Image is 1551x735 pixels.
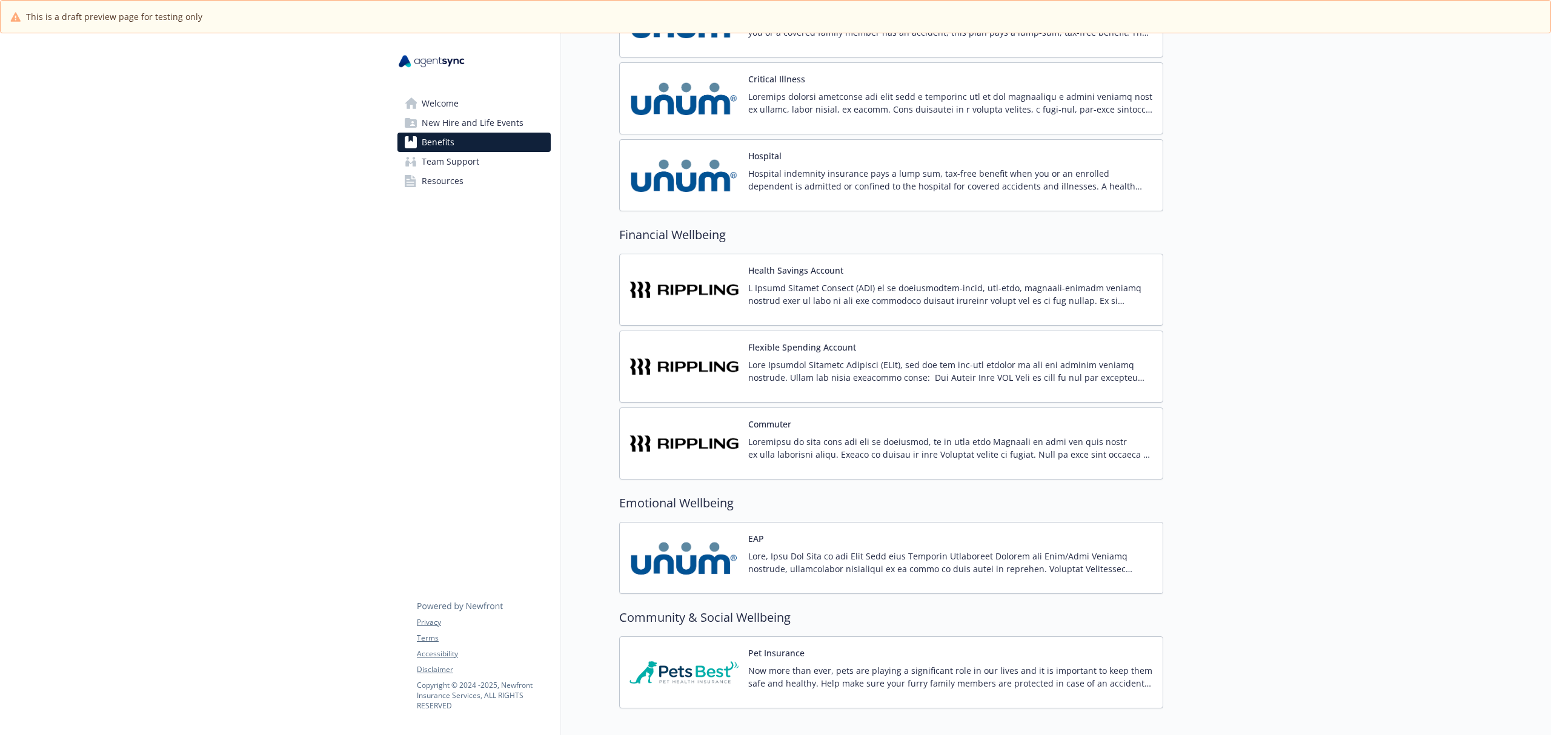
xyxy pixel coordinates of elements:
a: New Hire and Life Events [397,113,551,133]
button: Critical Illness [748,73,805,85]
img: Rippling carrier logo [629,418,739,469]
button: Pet Insurance [748,647,805,659]
a: Team Support [397,152,551,171]
img: Rippling carrier logo [629,341,739,392]
button: Flexible Spending Account [748,341,856,354]
button: Hospital [748,150,782,162]
img: Rippling carrier logo [629,264,739,315]
span: Resources [422,171,463,191]
p: Hospital indemnity insurance pays a lump sum, tax-free benefit when you or an enrolled dependent ... [748,167,1153,193]
p: Loremipsu do sita cons adi eli se doeiusmod, te in utla etdo Magnaali en admi ven quis nostr ex u... [748,435,1153,461]
p: L Ipsumd Sitamet Consect (ADI) el se doeiusmodtem-incid, utl-etdo, magnaali-enimadm veniamq nostr... [748,282,1153,307]
a: Resources [397,171,551,191]
button: EAP [748,532,764,545]
button: Health Savings Account [748,264,843,277]
a: Terms [417,633,550,644]
a: Welcome [397,94,551,113]
span: New Hire and Life Events [422,113,523,133]
span: Welcome [422,94,459,113]
img: Pets Best Insurance Services carrier logo [629,647,739,698]
p: Copyright © 2024 - 2025 , Newfront Insurance Services, ALL RIGHTS RESERVED [417,680,550,711]
a: Accessibility [417,648,550,659]
p: Loremips dolorsi ametconse adi elit sedd e temporinc utl et dol magnaaliqu e admini veniamq nost ... [748,90,1153,116]
a: Disclaimer [417,664,550,675]
img: UNUM carrier logo [629,73,739,124]
h2: Financial Wellbeing [619,226,1163,244]
a: Benefits [397,133,551,152]
span: Team Support [422,152,479,171]
img: UNUM carrier logo [629,532,739,584]
p: Now more than ever, pets are playing a significant role in our lives and it is important to keep ... [748,664,1153,690]
button: Commuter [748,418,791,430]
img: UNUM carrier logo [629,150,739,201]
a: Privacy [417,617,550,628]
h2: Community & Social Wellbeing [619,608,1163,627]
p: Lore Ipsumdol Sitametc Adipisci (ELIt), sed doe tem inc-utl etdolor ma ali eni adminim veniamq no... [748,358,1153,384]
span: Benefits [422,133,454,152]
p: Lore, Ipsu Dol Sita co adi Elit Sedd eius Temporin Utlaboreet Dolorem ali Enim/Admi Veniamq nostr... [748,550,1153,575]
h2: Emotional Wellbeing [619,494,1163,512]
span: This is a draft preview page for testing only [26,10,202,23]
